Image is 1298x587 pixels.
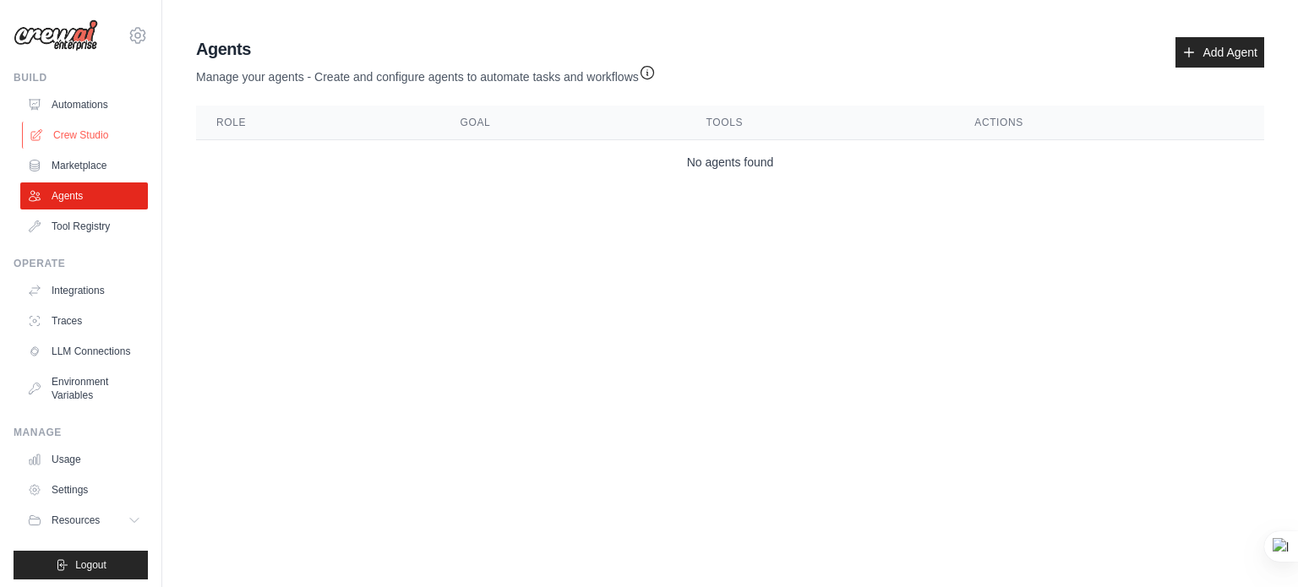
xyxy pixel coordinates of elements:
a: Settings [20,476,148,503]
a: Traces [20,307,148,334]
span: Logout [75,558,106,572]
div: Build [14,71,148,84]
a: Automations [20,91,148,118]
a: Environment Variables [20,368,148,409]
a: Crew Studio [22,122,150,149]
a: Add Agent [1175,37,1264,68]
a: LLM Connections [20,338,148,365]
button: Logout [14,551,148,579]
a: Marketplace [20,152,148,179]
th: Tools [686,106,955,140]
span: Resources [52,514,100,527]
td: No agents found [196,140,1264,185]
h2: Agents [196,37,656,61]
button: Resources [20,507,148,534]
a: Integrations [20,277,148,304]
th: Role [196,106,440,140]
th: Actions [954,106,1264,140]
div: Manage [14,426,148,439]
a: Agents [20,182,148,209]
a: Tool Registry [20,213,148,240]
div: Operate [14,257,148,270]
p: Manage your agents - Create and configure agents to automate tasks and workflows [196,61,656,85]
img: Logo [14,19,98,52]
a: Usage [20,446,148,473]
th: Goal [440,106,686,140]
